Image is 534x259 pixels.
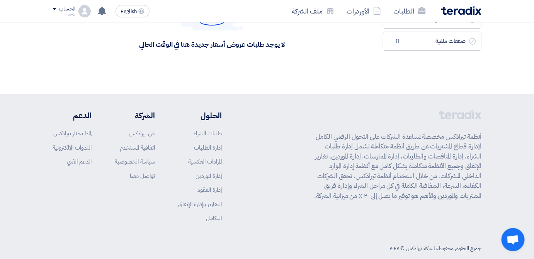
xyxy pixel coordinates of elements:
[206,214,222,222] a: التكامل
[194,143,222,152] a: إدارة الطلبات
[178,110,222,121] li: الحلول
[129,129,155,138] a: عن تيرادكس
[115,157,155,166] a: سياسة الخصوصية
[59,6,75,12] div: الحساب
[130,172,155,180] a: تواصل معنا
[67,157,92,166] a: الدعم الفني
[53,12,75,16] div: ماجد
[196,172,222,180] a: إدارة الموردين
[78,5,91,17] img: profile_test.png
[441,6,481,15] img: Teradix logo
[390,244,481,252] div: جميع الحقوق محفوظة لشركة تيرادكس © ٢٠٢٢
[197,186,222,194] a: إدارة العقود
[120,143,155,152] a: اتفاقية المستخدم
[340,2,387,20] a: الأوردرات
[387,2,432,20] a: الطلبات
[383,32,481,51] a: صفقات ملغية11
[286,2,340,20] a: ملف الشركة
[188,157,222,166] a: المزادات العكسية
[502,228,525,251] div: Open chat
[53,143,92,152] a: الندوات الإلكترونية
[116,5,150,17] button: English
[139,40,285,49] div: لا يوجد طلبات عروض أسعار جديدة هنا في الوقت الحالي
[121,9,137,14] span: English
[194,129,222,138] a: طلبات الشراء
[53,129,92,138] a: لماذا تختار تيرادكس
[393,37,402,45] span: 11
[310,132,481,201] p: أنظمة تيرادكس مخصصة لمساعدة الشركات على التحول الرقمي الكامل لإدارة قطاع المشتريات عن طريق أنظمة ...
[115,110,155,121] li: الشركة
[53,110,92,121] li: الدعم
[178,200,222,208] a: التقارير وإدارة الإنفاق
